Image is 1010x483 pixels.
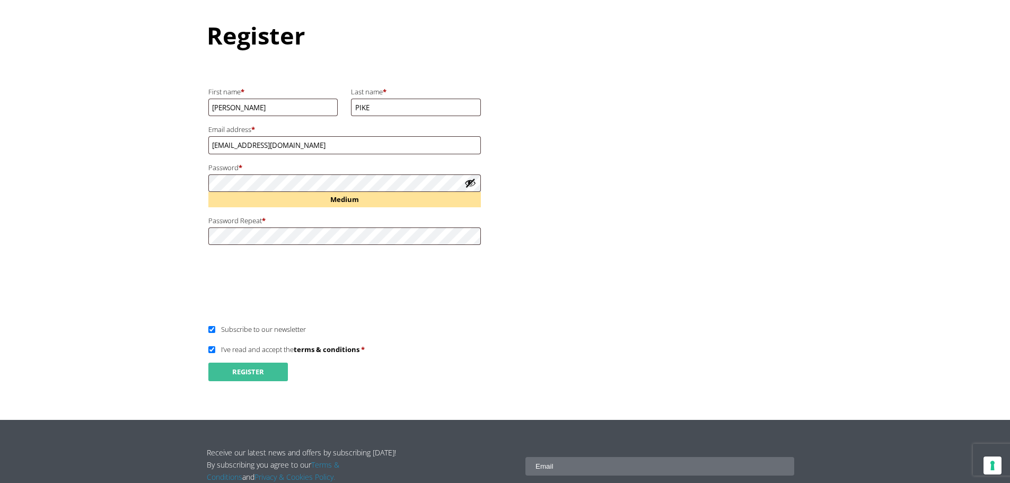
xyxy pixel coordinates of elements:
[208,85,338,99] label: First name
[351,85,481,99] label: Last name
[221,345,359,354] span: I’ve read and accept the
[208,122,481,136] label: Email address
[207,446,402,483] p: Receive our latest news and offers by subscribing [DATE]! By subscribing you agree to our and
[207,19,804,51] h1: Register
[207,257,368,298] iframe: reCAPTCHA
[221,324,306,334] span: Subscribe to our newsletter
[525,457,794,476] input: Email
[208,214,481,227] label: Password Repeat
[294,345,359,354] a: terms & conditions
[254,472,335,482] a: Privacy & Cookies Policy.
[208,346,215,353] input: I’ve read and accept theterms & conditions *
[208,326,215,333] input: Subscribe to our newsletter
[983,456,1002,475] button: Your consent preferences for tracking technologies
[208,161,481,174] label: Password
[208,192,481,207] div: Medium
[464,177,476,189] button: Show password
[208,363,288,381] button: Register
